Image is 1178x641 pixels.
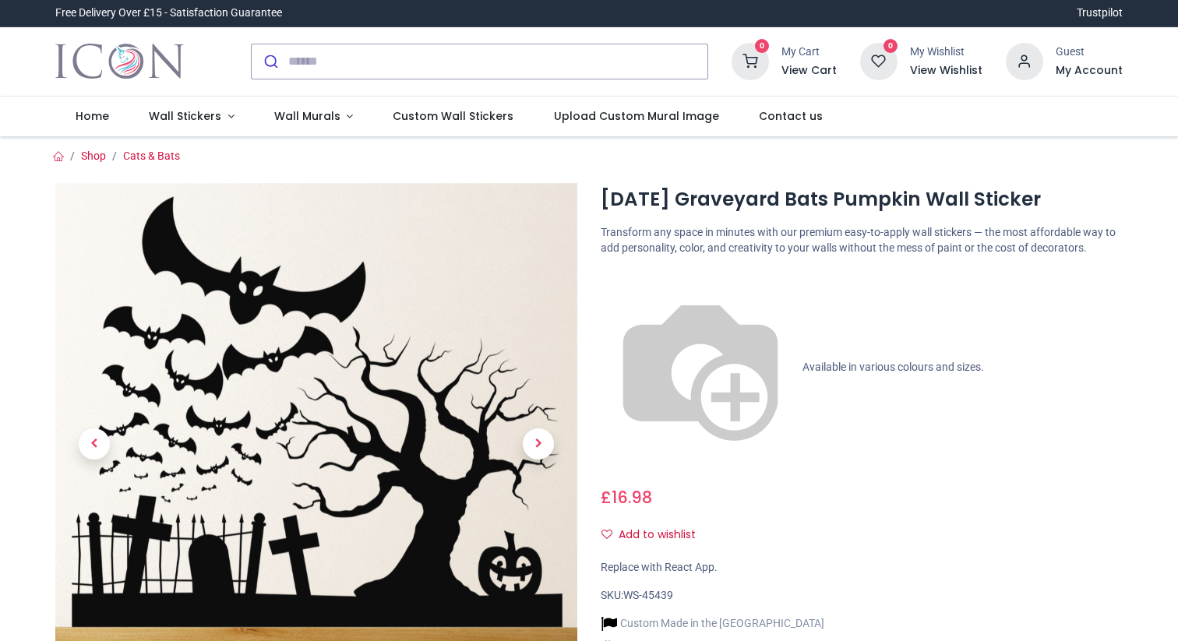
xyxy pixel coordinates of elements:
a: Shop [81,150,106,162]
li: Custom Made in the [GEOGRAPHIC_DATA] [601,615,824,632]
a: 0 [860,54,898,66]
span: 16.98 [612,486,652,509]
a: View Cart [781,63,837,79]
a: Wall Murals [254,97,373,137]
sup: 0 [755,39,770,54]
a: Previous [55,261,133,626]
span: Upload Custom Mural Image [554,108,719,124]
h1: [DATE] Graveyard Bats Pumpkin Wall Sticker [601,186,1123,213]
span: Wall Stickers [149,108,221,124]
a: My Account [1056,63,1123,79]
span: Home [76,108,109,124]
div: Guest [1056,44,1123,60]
div: Free Delivery Over £15 - Satisfaction Guarantee [55,5,282,21]
span: Contact us [759,108,823,124]
button: Submit [252,44,288,79]
div: Replace with React App. [601,560,1123,576]
span: WS-45439 [623,589,673,601]
span: £ [601,486,652,509]
sup: 0 [883,39,898,54]
a: Next [499,261,577,626]
div: My Wishlist [910,44,982,60]
a: Trustpilot [1077,5,1123,21]
span: Next [523,428,554,460]
div: My Cart [781,44,837,60]
p: Transform any space in minutes with our premium easy-to-apply wall stickers — the most affordable... [601,225,1123,255]
span: Wall Murals [274,108,340,124]
a: Logo of Icon Wall Stickers [55,40,184,83]
a: Wall Stickers [129,97,254,137]
i: Add to wishlist [601,529,612,540]
a: 0 [732,54,769,66]
span: Available in various colours and sizes. [802,361,984,373]
img: Icon Wall Stickers [55,40,184,83]
button: Add to wishlistAdd to wishlist [601,522,709,548]
span: Custom Wall Stickers [393,108,513,124]
img: color-wheel.png [601,268,800,467]
div: SKU: [601,588,1123,604]
span: Previous [79,428,110,460]
a: View Wishlist [910,63,982,79]
a: Cats & Bats [123,150,180,162]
